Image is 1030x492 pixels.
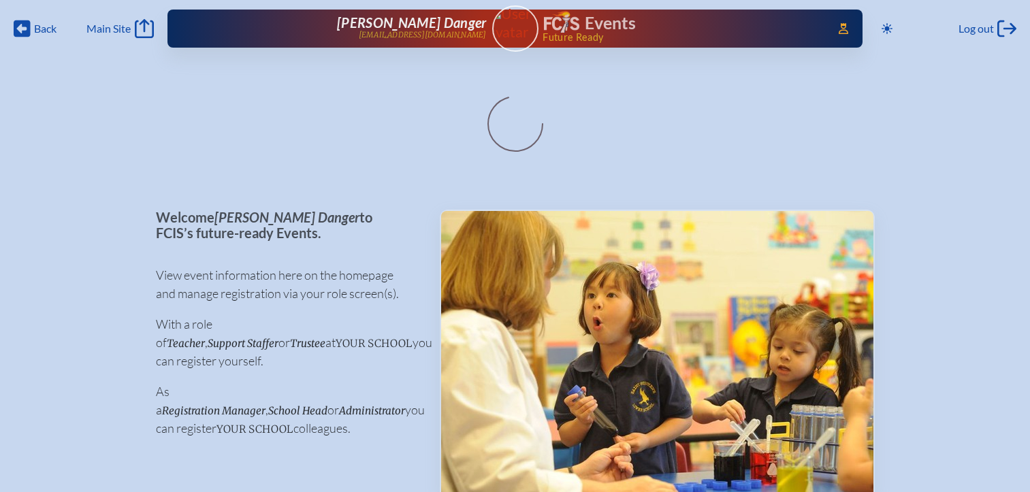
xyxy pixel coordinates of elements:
span: your school [336,337,413,350]
span: Administrator [339,404,405,417]
span: Registration Manager [162,404,265,417]
span: School Head [268,404,327,417]
span: Teacher [167,337,205,350]
a: [PERSON_NAME] Danger[EMAIL_ADDRESS][DOMAIN_NAME] [211,15,487,42]
span: Trustee [290,337,325,350]
span: Future Ready [543,33,819,42]
p: With a role of , or at you can register yourself. [156,315,418,370]
span: [PERSON_NAME] Danger [337,14,486,31]
p: As a , or you can register colleagues. [156,382,418,438]
span: Main Site [86,22,131,35]
p: View event information here on the homepage and manage registration via your role screen(s). [156,266,418,303]
a: Main Site [86,19,153,38]
span: [PERSON_NAME] Danger [214,209,359,225]
img: User Avatar [486,5,544,41]
span: Support Staffer [208,337,278,350]
div: FCIS Events — Future ready [544,11,820,42]
span: your school [216,423,293,436]
a: User Avatar [492,5,538,52]
p: [EMAIL_ADDRESS][DOMAIN_NAME] [359,31,487,39]
span: Log out [959,22,994,35]
p: Welcome to FCIS’s future-ready Events. [156,210,418,240]
span: Back [34,22,57,35]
